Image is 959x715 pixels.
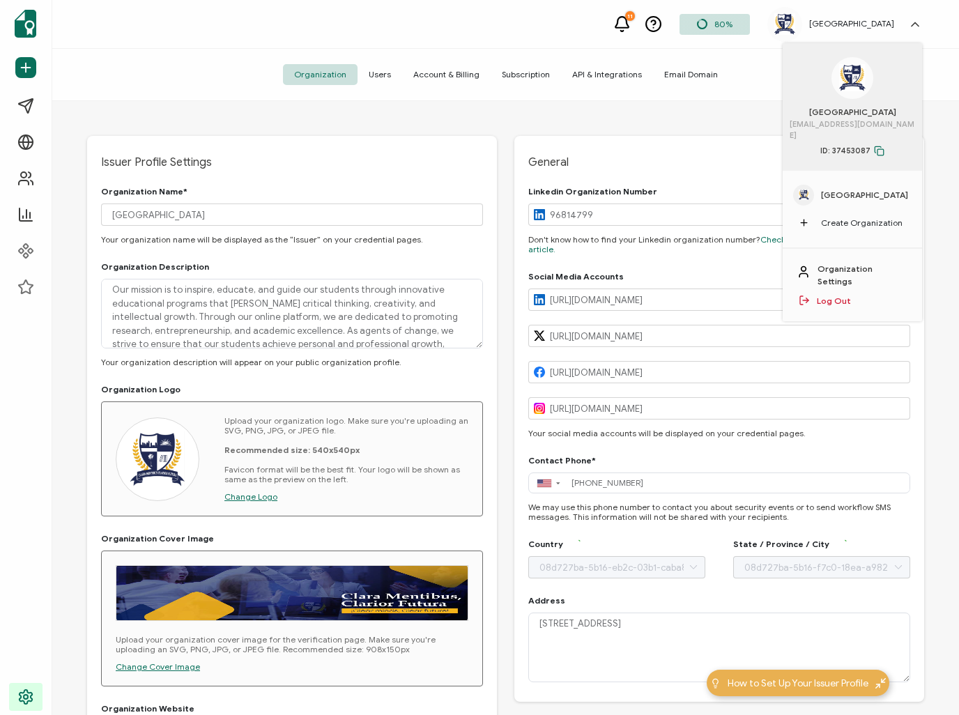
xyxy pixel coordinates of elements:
[101,534,214,544] h2: Organization Cover Image
[528,234,882,254] a: Check out this knowledge base article.
[528,187,657,197] h2: Linkedin Organization Number
[528,596,565,606] h2: Address
[528,556,705,578] input: Please Select
[821,217,903,229] span: Create Organization
[101,357,483,367] p: Your organization description will appear on your public organization profile.
[625,11,635,21] div: 11
[101,203,483,226] input: Organization name
[809,19,894,29] h5: [GEOGRAPHIC_DATA]
[101,235,483,245] p: Your organization name will be displayed as the “Issuer” on your credential pages.
[101,704,194,714] h2: Organization Website
[224,491,277,502] span: Change Logo
[534,209,545,220] img: Linkedin logo
[528,456,596,466] h2: Contact Phone*
[528,429,910,438] p: Your social media accounts will be displayed on your credential pages.
[733,556,910,578] input: Please Select
[733,539,829,549] h2: State / Province / City
[889,648,959,715] iframe: Chat Widget
[358,64,402,85] span: Users
[528,325,910,347] input: X URL
[790,118,915,141] span: [EMAIL_ADDRESS][DOMAIN_NAME]
[817,295,851,307] a: Log Out
[528,155,910,169] span: General
[799,190,809,200] img: 8bbfd460-959d-4ab3-a386-b938988dfc1e.jpg
[101,262,209,272] h2: Organization Description
[15,10,36,38] img: sertifier-logomark-colored.svg
[528,361,910,383] input: Facebook URL
[528,397,910,420] input: Instagram URL
[528,539,563,549] h2: Country
[820,144,884,157] span: ID: 37453087
[528,502,910,522] p: We may use this phone number to contact you about security events or to send workflow SMS message...
[491,64,561,85] span: Subscription
[101,187,187,197] h2: Organization Name*
[101,155,483,169] span: Issuer Profile Settings
[528,203,910,226] input: Linkedin Organization No
[116,661,200,672] span: Change Cover Image
[528,235,910,254] p: Don't know how to find your Linkedin organization number?
[714,19,732,29] span: 80%
[821,189,908,201] span: [GEOGRAPHIC_DATA]
[818,263,908,288] a: Organization Settings
[875,678,886,689] img: minimize-icon.svg
[561,64,653,85] span: API & Integrations
[224,416,468,484] p: Upload your organization logo. Make sure you're uploading an SVG, PNG, JPG, or JPEG file. Favicon...
[283,64,358,85] span: Organization
[839,64,866,91] img: 8bbfd460-959d-4ab3-a386-b938988dfc1e.jpg
[402,64,491,85] span: Account & Billing
[774,13,795,35] img: 8bbfd460-959d-4ab3-a386-b938988dfc1e.jpg
[809,106,896,118] span: [GEOGRAPHIC_DATA]
[653,64,729,85] span: Email Domain
[555,480,562,485] span: ▼
[728,676,868,691] span: How to Set Up Your Issuer Profile
[528,289,910,311] input: Linkedin URL
[528,272,624,282] h2: Social Media Accounts
[101,385,181,394] h2: Organization Logo
[224,445,360,455] b: Recommended size: 540x540px
[116,635,468,654] p: Upload your organization cover image for the verification page. Make sure you're uploading an SVG...
[567,475,910,491] input: 5xx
